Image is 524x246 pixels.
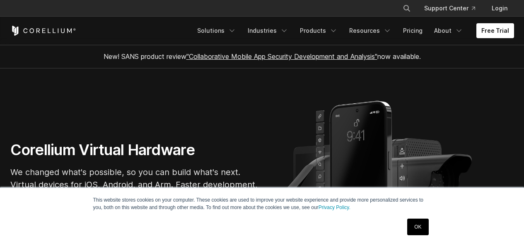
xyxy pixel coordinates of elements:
h1: Corellium Virtual Hardware [10,141,259,159]
a: Resources [344,23,396,38]
button: Search [399,1,414,16]
a: Login [485,1,514,16]
a: About [429,23,468,38]
span: New! SANS product review now available. [104,52,421,61]
a: Pricing [398,23,427,38]
a: OK [407,219,428,235]
a: Privacy Policy. [319,205,350,210]
a: Solutions [192,23,241,38]
a: Corellium Home [10,26,76,36]
p: This website stores cookies on your computer. These cookies are used to improve your website expe... [93,196,431,211]
div: Navigation Menu [393,1,514,16]
a: Products [295,23,343,38]
a: Industries [243,23,293,38]
a: Support Center [418,1,482,16]
div: Navigation Menu [192,23,514,38]
a: Free Trial [476,23,514,38]
a: "Collaborative Mobile App Security Development and Analysis" [186,52,377,61]
p: We changed what's possible, so you can build what's next. Virtual devices for iOS, Android, and A... [10,166,259,203]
